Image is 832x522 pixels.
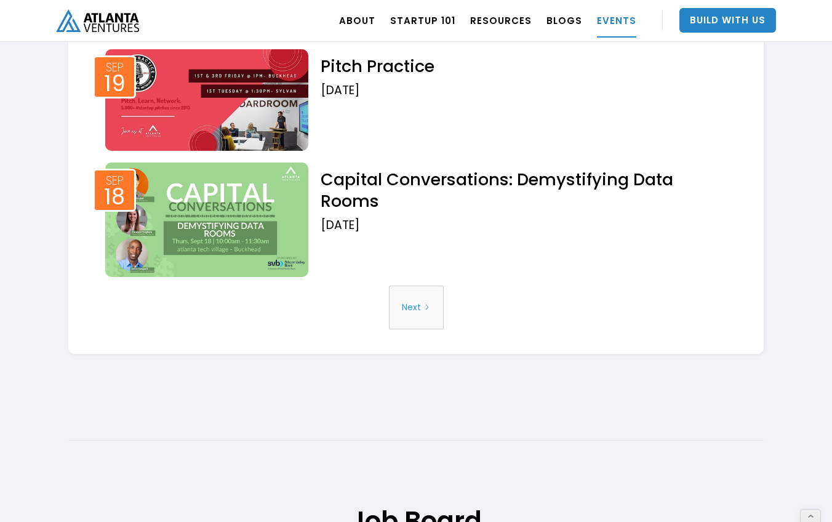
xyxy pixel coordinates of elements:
a: Event thumbSep19Pitch Practice[DATE] [99,46,733,151]
div: 19 [104,74,126,93]
img: Event thumb [105,49,308,151]
a: Startup 101 [390,3,455,38]
h2: Pitch Practice [321,55,733,77]
a: ABOUT [339,3,375,38]
div: [DATE] [321,218,733,233]
a: RESOURCES [470,3,532,38]
h2: Capital Conversations: Demystifying Data Rooms [321,169,733,212]
div: List [99,286,733,329]
img: Event thumb [105,163,308,277]
div: 18 [104,188,125,206]
a: Build With Us [679,8,776,33]
div: Next [402,292,421,323]
div: Sep [106,175,124,187]
a: BLOGS [546,3,582,38]
a: Event thumbSep18Capital Conversations: Demystifying Data Rooms[DATE] [99,159,733,277]
div: [DATE] [321,83,733,98]
a: Next Page [389,286,444,329]
a: EVENTS [597,3,636,38]
div: Sep [106,62,124,73]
